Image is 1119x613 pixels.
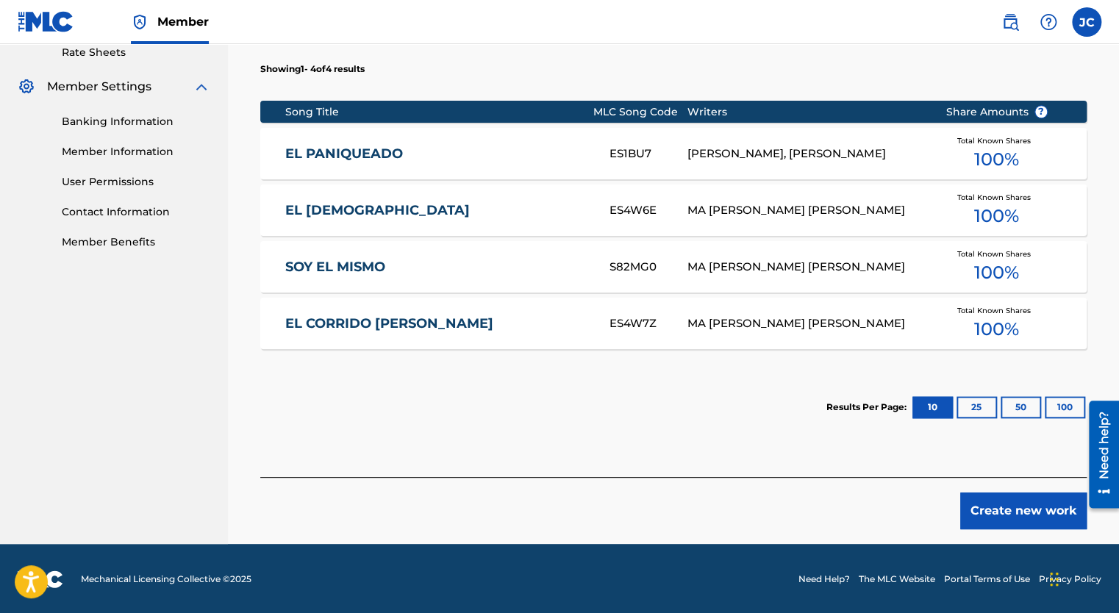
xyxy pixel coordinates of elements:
[609,315,687,332] div: ES4W7Z
[62,45,210,60] a: Rate Sheets
[1072,7,1101,37] div: User Menu
[18,78,35,96] img: Member Settings
[1045,542,1119,613] iframe: Chat Widget
[1050,557,1059,601] div: Drag
[974,259,1019,286] span: 100 %
[912,396,953,418] button: 10
[995,7,1025,37] a: Public Search
[609,146,687,162] div: ES1BU7
[131,13,149,31] img: Top Rightsholder
[47,78,151,96] span: Member Settings
[974,146,1019,173] span: 100 %
[974,203,1019,229] span: 100 %
[944,573,1030,586] a: Portal Terms of Use
[157,13,209,30] span: Member
[1035,106,1047,118] span: ?
[62,174,210,190] a: User Permissions
[957,396,997,418] button: 25
[1040,13,1057,31] img: help
[285,146,590,162] a: EL PANIQUEADO
[1039,573,1101,586] a: Privacy Policy
[957,248,1037,259] span: Total Known Shares
[285,259,590,276] a: SOY EL MISMO
[1034,7,1063,37] div: Help
[609,202,687,219] div: ES4W6E
[285,202,590,219] a: EL [DEMOGRAPHIC_DATA]
[609,259,687,276] div: S82MG0
[960,492,1087,529] button: Create new work
[687,146,923,162] div: [PERSON_NAME], [PERSON_NAME]
[957,135,1037,146] span: Total Known Shares
[81,573,251,586] span: Mechanical Licensing Collective © 2025
[62,114,210,129] a: Banking Information
[974,316,1019,343] span: 100 %
[946,104,1048,120] span: Share Amounts
[687,202,923,219] div: MA [PERSON_NAME] [PERSON_NAME]
[1001,396,1041,418] button: 50
[285,315,590,332] a: EL CORRIDO [PERSON_NAME]
[62,234,210,250] a: Member Benefits
[18,570,63,588] img: logo
[957,192,1037,203] span: Total Known Shares
[1078,395,1119,514] iframe: Resource Center
[18,11,74,32] img: MLC Logo
[62,204,210,220] a: Contact Information
[1045,396,1085,418] button: 100
[687,315,923,332] div: MA [PERSON_NAME] [PERSON_NAME]
[687,104,923,120] div: Writers
[193,78,210,96] img: expand
[957,305,1037,316] span: Total Known Shares
[1001,13,1019,31] img: search
[62,144,210,159] a: Member Information
[285,104,593,120] div: Song Title
[826,401,910,414] p: Results Per Page:
[593,104,687,120] div: MLC Song Code
[687,259,923,276] div: MA [PERSON_NAME] [PERSON_NAME]
[798,573,850,586] a: Need Help?
[859,573,935,586] a: The MLC Website
[260,62,365,76] p: Showing 1 - 4 of 4 results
